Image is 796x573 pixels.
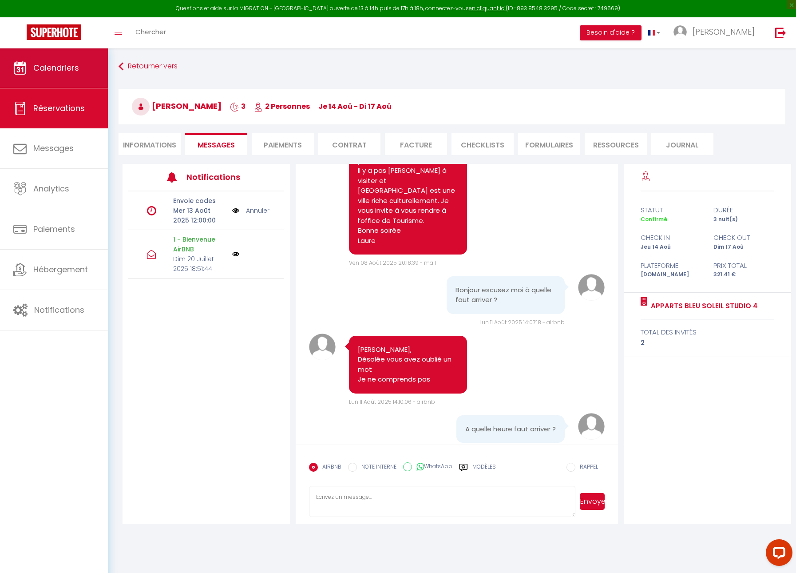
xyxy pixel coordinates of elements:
iframe: LiveChat chat widget [759,536,796,573]
span: Lun 11 Août 2025 14:07:18 - airbnb [479,318,565,326]
span: 3 [230,101,246,111]
img: avatar.png [578,274,605,301]
img: avatar.png [309,334,336,360]
button: Besoin d'aide ? [580,25,642,40]
span: Messages [198,140,235,150]
pre: A quelle heure faut arriver ? [465,424,556,434]
li: Ressources [585,133,647,155]
div: check in [635,232,708,243]
div: check out [708,232,780,243]
a: Annuler [246,206,269,215]
a: en cliquant ici [469,4,506,12]
label: RAPPEL [575,463,598,473]
a: Chercher [129,17,173,48]
img: NO IMAGE [232,206,239,215]
img: Super Booking [27,24,81,40]
span: Ven 08 Août 2025 20:18:39 - mail [349,259,436,267]
span: Messages [33,143,74,154]
div: Jeu 14 Aoû [635,243,708,251]
li: Paiements [252,133,314,155]
p: Envoie codes [173,196,226,206]
li: FORMULAIRES [518,133,580,155]
a: Retourner vers [119,59,785,75]
span: Confirmé [641,215,667,223]
span: Paiements [33,223,75,235]
div: Dim 17 Aoû [708,243,780,251]
span: [PERSON_NAME] [132,100,222,111]
li: Facture [385,133,447,155]
span: Réservations [33,103,85,114]
pre: Bonjour escusez moi à quelle faut arriver ? [455,285,556,305]
label: Modèles [472,463,496,478]
img: NO IMAGE [232,251,239,258]
label: WhatsApp [412,462,452,472]
div: statut [635,205,708,215]
li: Journal [651,133,713,155]
div: 3 nuit(s) [708,215,780,224]
span: je 14 Aoû - di 17 Aoû [318,101,392,111]
li: CHECKLISTS [451,133,514,155]
div: 321.41 € [708,271,780,279]
li: Contrat [318,133,380,155]
img: avatar.png [578,413,605,440]
a: Apparts Bleu Soleil Studio 4 [648,301,758,311]
label: AIRBNB [318,463,341,473]
img: logout [775,27,786,38]
span: Chercher [135,27,166,36]
div: 2 [641,338,774,348]
p: 1 - Bienvenue AirBNB [173,235,226,254]
div: Plateforme [635,260,708,271]
div: [DOMAIN_NAME] [635,271,708,279]
li: Informations [119,133,181,155]
div: durée [708,205,780,215]
h3: Notifications [186,167,251,187]
div: total des invités [641,327,774,338]
span: Hébergement [33,264,88,275]
p: Mer 13 Août 2025 12:00:00 [173,206,226,225]
button: Envoyer [580,493,605,510]
label: NOTE INTERNE [357,463,396,473]
div: Prix total [708,260,780,271]
span: 2 Personnes [254,101,310,111]
span: Calendriers [33,62,79,73]
span: Notifications [34,304,84,315]
p: Dim 20 Juillet 2025 18:51:44 [173,254,226,274]
span: Analytics [33,183,69,194]
img: ... [673,25,687,39]
span: [PERSON_NAME] [693,26,755,37]
span: Lun 11 Août 2025 14:10:06 - airbnb [349,398,435,406]
a: ... [PERSON_NAME] [667,17,766,48]
pre: [PERSON_NAME], Désolée vous avez oublié un mot Je ne comprends pas [358,345,459,385]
